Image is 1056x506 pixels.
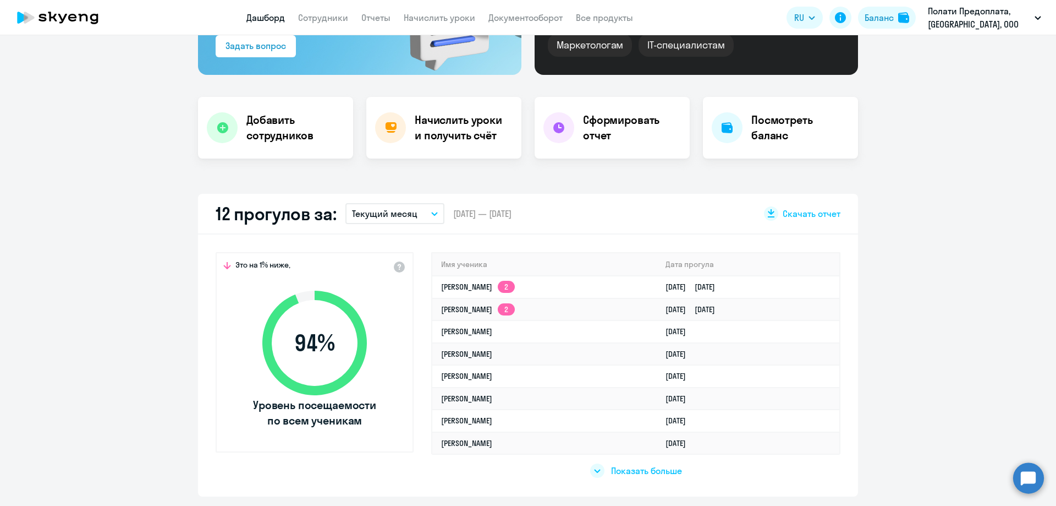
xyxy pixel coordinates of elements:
[922,4,1047,31] button: Полати Предоплата, [GEOGRAPHIC_DATA], ООО
[665,327,695,336] a: [DATE]
[298,12,348,23] a: Сотрудники
[404,12,475,23] a: Начислить уроки
[611,465,682,477] span: Показать больше
[251,330,378,356] span: 94 %
[441,416,492,426] a: [PERSON_NAME]
[441,282,515,292] a: [PERSON_NAME]2
[665,438,695,448] a: [DATE]
[751,112,849,143] h4: Посмотреть баланс
[548,34,632,57] div: Маркетологам
[216,35,296,57] button: Задать вопрос
[441,438,492,448] a: [PERSON_NAME]
[441,349,492,359] a: [PERSON_NAME]
[898,12,909,23] img: balance
[441,327,492,336] a: [PERSON_NAME]
[498,303,515,315] app-skyeng-badge: 2
[865,11,894,24] div: Баланс
[928,4,1030,31] p: Полати Предоплата, [GEOGRAPHIC_DATA], ООО
[432,253,657,276] th: Имя ученика
[783,208,840,220] span: Скачать отчет
[787,7,823,29] button: RU
[251,398,378,428] span: Уровень посещаемости по всем ученикам
[453,208,512,220] span: [DATE] — [DATE]
[498,281,515,293] app-skyeng-badge: 2
[639,34,733,57] div: IT-специалистам
[665,416,695,426] a: [DATE]
[352,207,417,220] p: Текущий месяц
[415,112,510,143] h4: Начислить уроки и получить счёт
[361,12,391,23] a: Отчеты
[246,12,285,23] a: Дашборд
[665,371,695,381] a: [DATE]
[665,282,724,292] a: [DATE][DATE]
[441,304,515,314] a: [PERSON_NAME]2
[794,11,804,24] span: RU
[858,7,916,29] button: Балансbalance
[665,394,695,404] a: [DATE]
[216,203,337,225] h2: 12 прогулов за:
[345,203,444,224] button: Текущий месяц
[583,112,681,143] h4: Сформировать отчет
[657,253,839,276] th: Дата прогула
[665,304,724,314] a: [DATE][DATE]
[226,39,286,52] div: Задать вопрос
[235,260,290,273] span: Это на 1% ниже,
[665,349,695,359] a: [DATE]
[576,12,633,23] a: Все продукты
[246,112,344,143] h4: Добавить сотрудников
[441,394,492,404] a: [PERSON_NAME]
[441,371,492,381] a: [PERSON_NAME]
[488,12,563,23] a: Документооборот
